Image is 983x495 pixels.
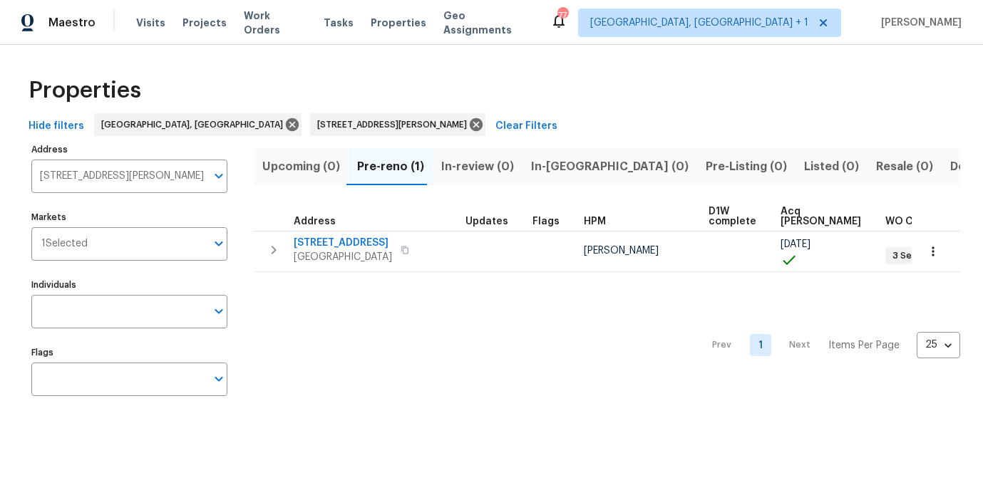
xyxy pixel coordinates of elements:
a: Goto page 1 [750,334,771,356]
label: Individuals [31,281,227,289]
span: Geo Assignments [443,9,533,37]
span: Tasks [324,18,354,28]
span: Pre-Listing (0) [706,157,787,177]
span: Upcoming (0) [262,157,340,177]
div: [GEOGRAPHIC_DATA], [GEOGRAPHIC_DATA] [94,113,302,136]
span: Pre-reno (1) [357,157,424,177]
span: WO Completion [885,217,964,226]
span: Properties [371,16,426,30]
span: Work Orders [244,9,307,37]
span: 1 Selected [41,238,88,250]
span: [PERSON_NAME] [584,246,659,256]
span: Visits [136,16,165,30]
div: [STREET_ADDRESS][PERSON_NAME] [310,113,485,136]
button: Clear Filters [490,113,563,140]
span: 3 Sent [887,250,927,262]
span: [PERSON_NAME] [875,16,962,30]
span: Properties [29,83,141,98]
div: 77 [557,9,567,23]
span: Projects [182,16,227,30]
span: HPM [584,217,606,226]
button: Open [209,234,229,254]
span: D1W complete [709,207,756,226]
button: Open [209,369,229,389]
span: In-[GEOGRAPHIC_DATA] (0) [531,157,689,177]
p: Items Per Page [828,338,900,353]
span: Hide filters [29,118,84,135]
span: [GEOGRAPHIC_DATA], [GEOGRAPHIC_DATA] [101,118,289,132]
span: Clear Filters [495,118,557,135]
button: Hide filters [23,113,90,140]
span: Acq [PERSON_NAME] [781,207,861,226]
span: [STREET_ADDRESS] [294,236,392,250]
nav: Pagination Navigation [699,281,960,410]
button: Open [209,301,229,321]
span: [DATE] [781,239,810,249]
span: In-review (0) [441,157,514,177]
div: 25 [917,326,960,363]
span: Maestro [48,16,96,30]
span: [GEOGRAPHIC_DATA], [GEOGRAPHIC_DATA] + 1 [590,16,808,30]
button: Open [209,166,229,186]
span: Resale (0) [876,157,933,177]
label: Address [31,145,227,154]
span: Flags [532,217,560,226]
label: Markets [31,213,227,222]
span: Listed (0) [804,157,859,177]
span: Updates [465,217,508,226]
span: Address [294,217,336,226]
label: Flags [31,348,227,357]
span: [STREET_ADDRESS][PERSON_NAME] [317,118,473,132]
span: [GEOGRAPHIC_DATA] [294,250,392,264]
